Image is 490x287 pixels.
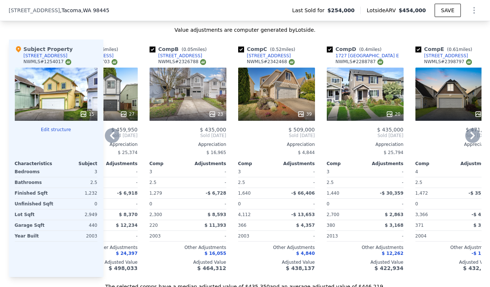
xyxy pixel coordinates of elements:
[399,7,426,13] span: $454,000
[150,133,226,139] span: Sold [DATE]
[238,169,241,174] span: 3
[278,177,315,188] div: -
[288,127,315,133] span: $ 509,000
[296,251,315,256] span: $ 4,840
[415,53,468,59] a: [STREET_ADDRESS]
[327,141,404,147] div: Appreciation
[15,45,73,53] div: Subject Property
[424,53,468,59] div: [STREET_ADDRESS]
[58,231,97,241] div: 2003
[118,150,137,155] span: $ 25,374
[267,47,298,52] span: ( miles)
[327,169,330,174] span: 3
[238,212,251,217] span: 4,112
[209,110,223,118] div: 23
[327,201,330,206] span: 0
[415,191,428,196] span: 1,472
[415,177,452,188] div: 2.5
[65,59,71,65] img: NWMLS Logo
[327,133,404,139] span: Sold [DATE]
[328,7,355,14] span: $254,000
[380,191,404,196] span: -$ 30,359
[298,150,315,155] span: $ 4,844
[467,3,482,18] button: Show Options
[200,127,226,133] span: $ 435,000
[238,245,315,250] div: Other Adjustments
[90,47,121,52] span: ( miles)
[120,110,134,118] div: 27
[60,7,109,14] span: , Tacoma
[278,199,315,209] div: -
[367,231,404,241] div: -
[296,223,315,228] span: $ 4,357
[150,259,226,265] div: Adjusted Value
[415,212,428,217] span: 3,366
[150,141,226,147] div: Appreciation
[150,161,188,167] div: Comp
[150,169,153,174] span: 3
[367,177,404,188] div: -
[415,201,418,206] span: 0
[327,223,335,228] span: 380
[58,177,97,188] div: 2.5
[116,223,138,228] span: $ 12,234
[278,167,315,177] div: -
[367,199,404,209] div: -
[9,26,482,34] div: Value adjustments are computer generated by Lotside .
[327,177,364,188] div: 2.5
[158,59,206,65] div: NWMLS # 2326788
[188,161,226,167] div: Adjustments
[277,161,315,167] div: Adjustments
[291,212,315,217] span: -$ 13,653
[58,188,97,198] div: 1,232
[238,45,298,53] div: Comp C
[150,191,162,196] span: 1,279
[206,150,226,155] span: $ 16,965
[15,167,55,177] div: Bedrooms
[101,231,138,241] div: -
[382,251,404,256] span: $ 12,262
[415,45,475,53] div: Comp E
[24,59,71,65] div: NWMLS # 1254017
[367,7,398,14] span: Lotside ARV
[15,231,55,241] div: Year Built
[327,45,385,53] div: Comp D
[377,127,403,133] span: $ 435,000
[208,212,226,217] span: $ 8,593
[111,127,137,133] span: $ 459,950
[365,161,404,167] div: Adjustments
[238,259,315,265] div: Adjusted Value
[449,47,459,52] span: 0.61
[238,53,291,59] a: [STREET_ADDRESS]
[58,199,97,209] div: 0
[336,59,383,65] div: NWMLS # 2288787
[466,59,472,65] img: NWMLS Logo
[158,53,202,59] div: [STREET_ADDRESS]
[150,177,186,188] div: 2.5
[415,231,452,241] div: 2004
[238,191,251,196] span: 1,640
[15,161,56,167] div: Characteristics
[238,133,315,139] span: Sold [DATE]
[297,110,312,118] div: 39
[435,4,460,17] button: SAVE
[200,59,206,65] img: NWMLS Logo
[101,167,138,177] div: -
[99,161,138,167] div: Adjustments
[238,177,275,188] div: 2.5
[444,47,475,52] span: ( miles)
[15,199,55,209] div: Unfinished Sqft
[179,47,210,52] span: ( miles)
[197,265,226,271] span: $ 464,312
[377,59,383,65] img: NWMLS Logo
[150,201,153,206] span: 0
[119,212,137,217] span: $ 8,370
[183,47,193,52] span: 0.05
[15,220,55,230] div: Garage Sqft
[286,265,315,271] span: $ 438,137
[327,212,339,217] span: 2,700
[327,191,339,196] span: 1,440
[292,7,328,14] span: Last Sold for
[385,212,403,217] span: $ 2,863
[247,53,291,59] div: [STREET_ADDRESS]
